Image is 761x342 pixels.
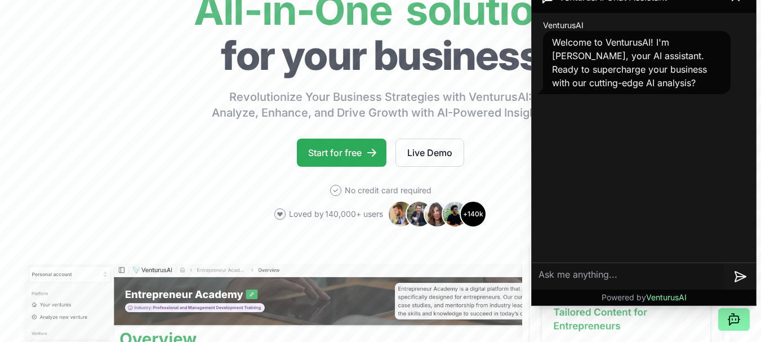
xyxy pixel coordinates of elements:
a: Live Demo [395,139,464,167]
img: Avatar 4 [442,201,469,228]
img: Avatar 2 [406,201,433,228]
p: Powered by [602,292,687,303]
a: Start for free [297,139,386,167]
span: VenturusAI [543,20,584,31]
span: Welcome to VenturusAI! I'm [PERSON_NAME], your AI assistant. Ready to supercharge your business w... [552,37,707,88]
img: Avatar 3 [424,201,451,228]
span: VenturusAI [646,292,687,302]
img: Avatar 1 [388,201,415,228]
